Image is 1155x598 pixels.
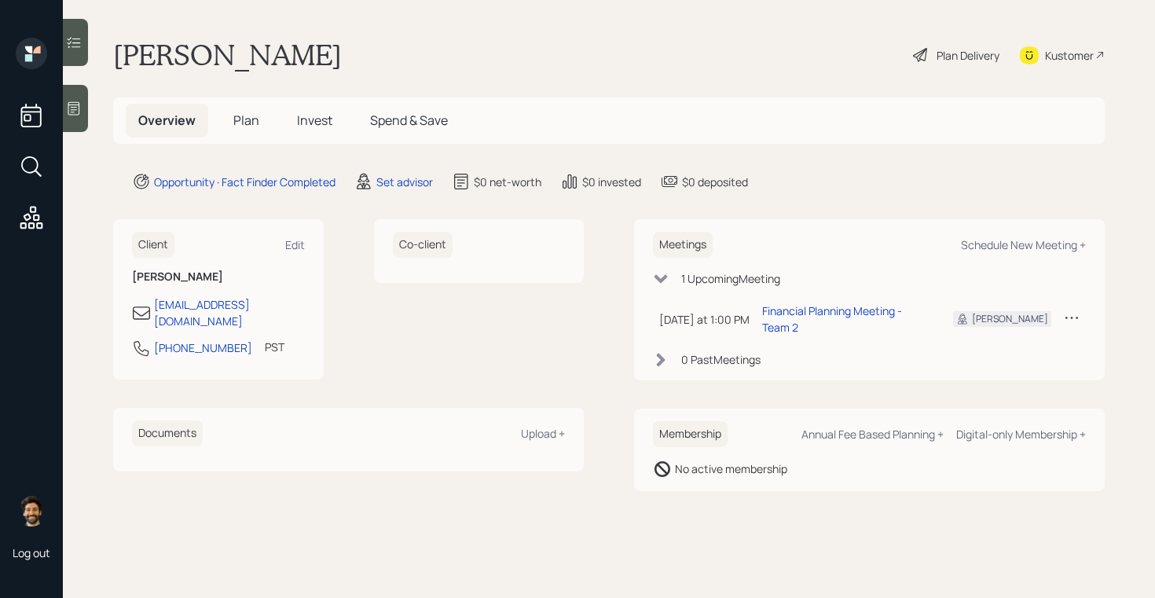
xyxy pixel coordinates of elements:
[285,237,305,252] div: Edit
[370,112,448,129] span: Spend & Save
[972,312,1048,326] div: [PERSON_NAME]
[653,232,713,258] h6: Meetings
[474,174,541,190] div: $0 net-worth
[233,112,259,129] span: Plan
[132,420,203,446] h6: Documents
[132,232,174,258] h6: Client
[675,460,787,477] div: No active membership
[956,427,1086,442] div: Digital-only Membership +
[132,270,305,284] h6: [PERSON_NAME]
[376,174,433,190] div: Set advisor
[393,232,453,258] h6: Co-client
[16,495,47,526] img: eric-schwartz-headshot.png
[154,339,252,356] div: [PHONE_NUMBER]
[801,427,944,442] div: Annual Fee Based Planning +
[582,174,641,190] div: $0 invested
[138,112,196,129] span: Overview
[265,339,284,355] div: PST
[113,38,342,72] h1: [PERSON_NAME]
[681,270,780,287] div: 1 Upcoming Meeting
[13,545,50,560] div: Log out
[1045,47,1094,64] div: Kustomer
[682,174,748,190] div: $0 deposited
[653,421,728,447] h6: Membership
[297,112,332,129] span: Invest
[154,296,305,329] div: [EMAIL_ADDRESS][DOMAIN_NAME]
[762,303,928,336] div: Financial Planning Meeting - Team 2
[681,351,761,368] div: 0 Past Meeting s
[659,311,750,328] div: [DATE] at 1:00 PM
[521,426,565,441] div: Upload +
[154,174,335,190] div: Opportunity · Fact Finder Completed
[961,237,1086,252] div: Schedule New Meeting +
[937,47,999,64] div: Plan Delivery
